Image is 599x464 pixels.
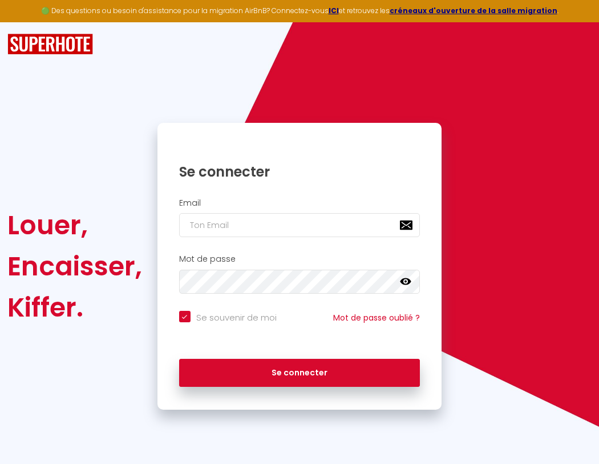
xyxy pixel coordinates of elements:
[179,213,420,237] input: Ton Email
[7,34,93,55] img: SuperHote logo
[7,205,142,246] div: Louer,
[329,6,339,15] a: ICI
[179,359,420,387] button: Se connecter
[179,198,420,208] h2: Email
[333,312,420,323] a: Mot de passe oublié ?
[179,254,420,264] h2: Mot de passe
[179,163,420,181] h1: Se connecter
[7,287,142,328] div: Kiffer.
[7,246,142,287] div: Encaisser,
[390,6,557,15] a: créneaux d'ouverture de la salle migration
